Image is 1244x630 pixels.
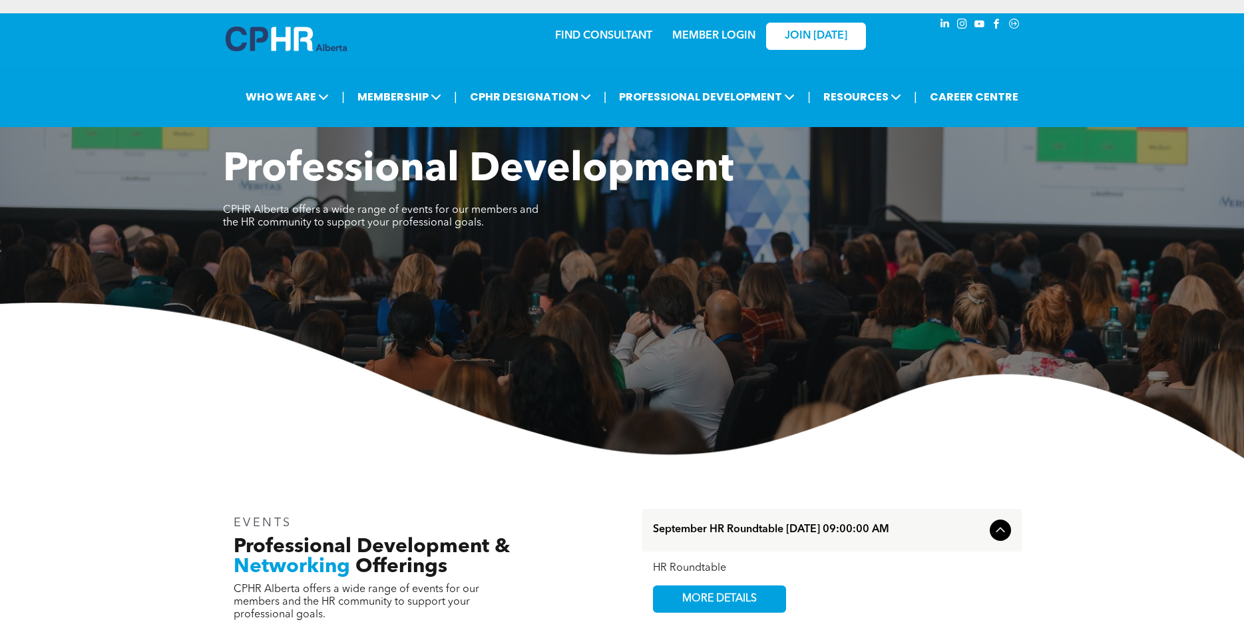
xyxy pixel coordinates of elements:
[766,23,866,50] a: JOIN [DATE]
[819,84,905,109] span: RESOURCES
[914,83,917,110] li: |
[341,83,345,110] li: |
[667,586,772,612] span: MORE DETAILS
[1007,17,1022,35] a: Social network
[223,205,538,228] span: CPHR Alberta offers a wide range of events for our members and the HR community to support your p...
[807,83,811,110] li: |
[615,84,799,109] span: PROFESSIONAL DEVELOPMENT
[604,83,607,110] li: |
[990,17,1004,35] a: facebook
[785,30,847,43] span: JOIN [DATE]
[466,84,595,109] span: CPHR DESIGNATION
[234,584,479,620] span: CPHR Alberta offers a wide range of events for our members and the HR community to support your p...
[653,585,786,613] a: MORE DETAILS
[938,17,952,35] a: linkedin
[355,557,447,577] span: Offerings
[353,84,445,109] span: MEMBERSHIP
[234,537,510,557] span: Professional Development &
[234,557,350,577] span: Networking
[555,31,652,41] a: FIND CONSULTANT
[972,17,987,35] a: youtube
[234,517,293,529] span: EVENTS
[653,524,984,536] span: September HR Roundtable [DATE] 09:00:00 AM
[242,84,333,109] span: WHO WE ARE
[454,83,457,110] li: |
[226,27,347,51] img: A blue and white logo for cp alberta
[653,562,1011,575] div: HR Roundtable
[223,150,733,190] span: Professional Development
[926,84,1022,109] a: CAREER CENTRE
[955,17,970,35] a: instagram
[672,31,755,41] a: MEMBER LOGIN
